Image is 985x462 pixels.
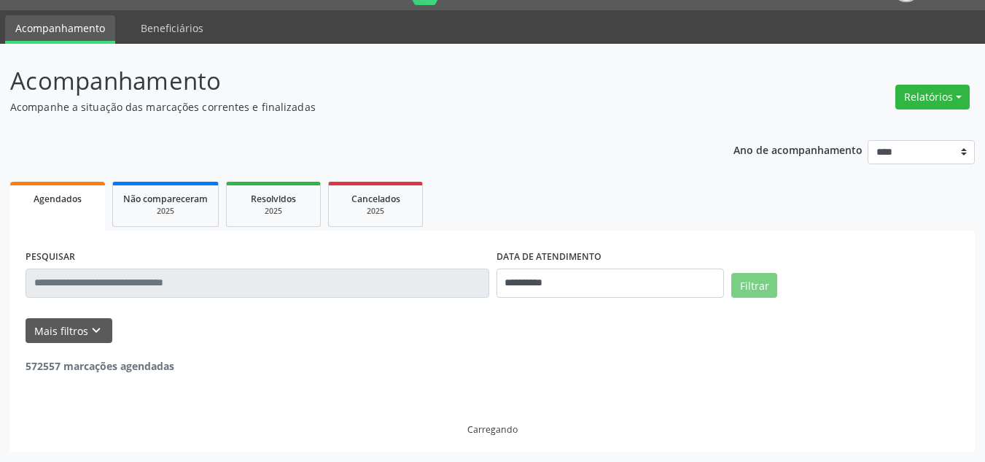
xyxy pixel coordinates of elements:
[733,140,863,158] p: Ano de acompanhamento
[497,246,601,269] label: DATA DE ATENDIMENTO
[339,206,412,217] div: 2025
[123,206,208,217] div: 2025
[251,193,296,205] span: Resolvidos
[351,193,400,205] span: Cancelados
[131,15,214,41] a: Beneficiários
[123,193,208,205] span: Não compareceram
[26,359,174,373] strong: 572557 marcações agendadas
[26,246,75,269] label: PESQUISAR
[237,206,310,217] div: 2025
[10,99,685,115] p: Acompanhe a situação das marcações correntes e finalizadas
[467,423,518,436] div: Carregando
[88,323,104,339] i: keyboard_arrow_down
[5,15,115,44] a: Acompanhamento
[10,63,685,99] p: Acompanhamento
[731,273,777,298] button: Filtrar
[26,318,112,344] button: Mais filtroskeyboard_arrow_down
[895,85,970,109] button: Relatórios
[34,193,82,205] span: Agendados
